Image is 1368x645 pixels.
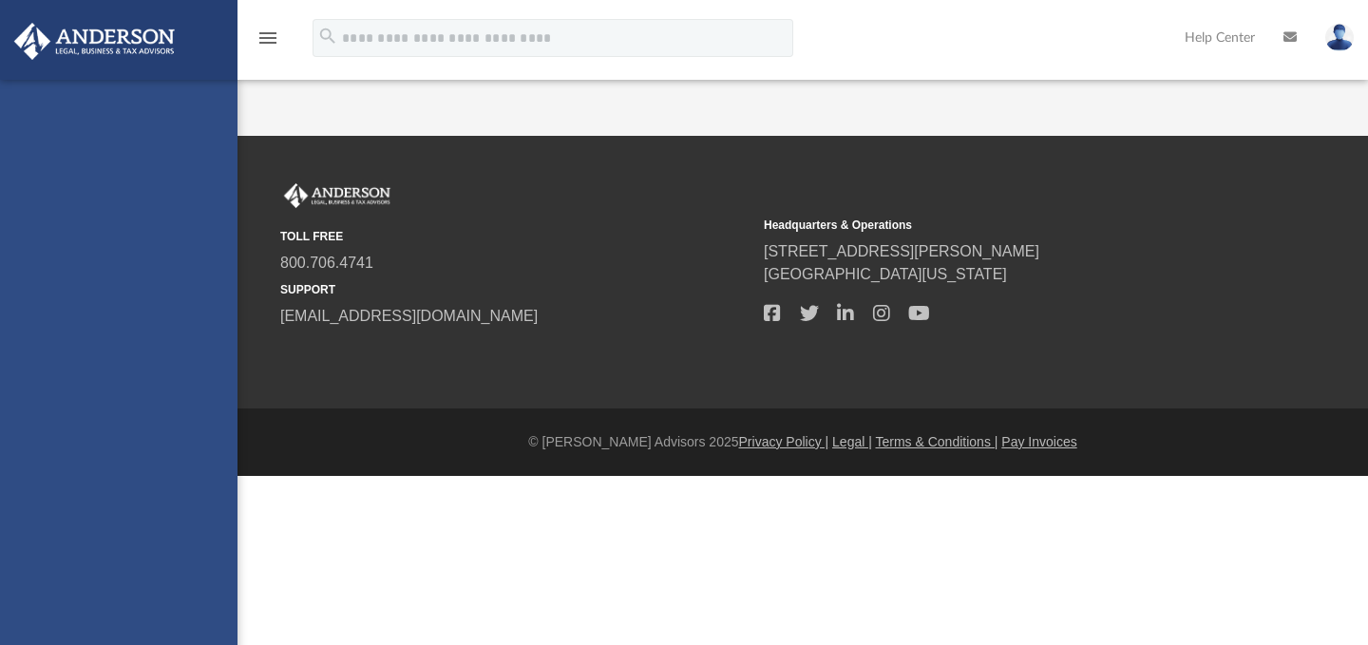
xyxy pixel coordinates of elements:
[280,308,538,324] a: [EMAIL_ADDRESS][DOMAIN_NAME]
[237,432,1368,452] div: © [PERSON_NAME] Advisors 2025
[280,281,750,298] small: SUPPORT
[256,36,279,49] a: menu
[764,266,1007,282] a: [GEOGRAPHIC_DATA][US_STATE]
[9,23,180,60] img: Anderson Advisors Platinum Portal
[876,434,998,449] a: Terms & Conditions |
[280,183,394,208] img: Anderson Advisors Platinum Portal
[832,434,872,449] a: Legal |
[280,228,750,245] small: TOLL FREE
[1325,24,1354,51] img: User Pic
[764,243,1039,259] a: [STREET_ADDRESS][PERSON_NAME]
[764,217,1234,234] small: Headquarters & Operations
[256,27,279,49] i: menu
[317,26,338,47] i: search
[280,255,373,271] a: 800.706.4741
[739,434,829,449] a: Privacy Policy |
[1001,434,1076,449] a: Pay Invoices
